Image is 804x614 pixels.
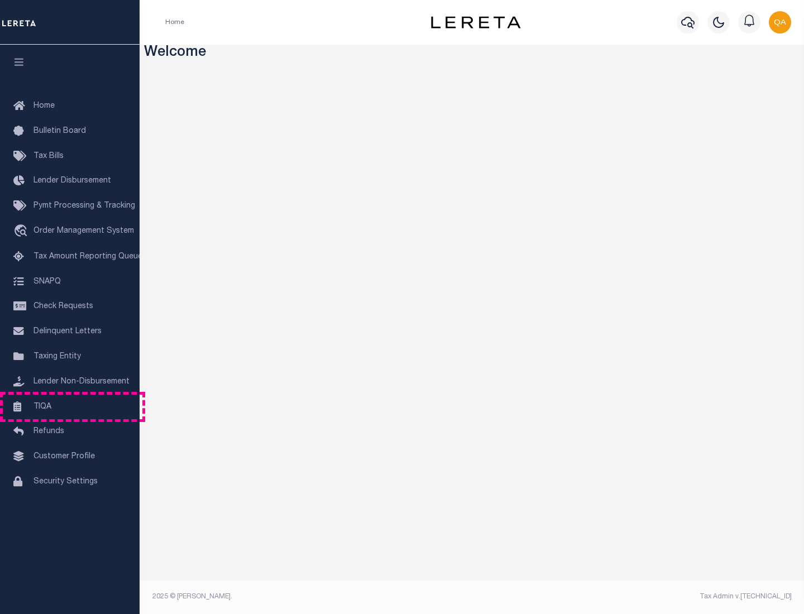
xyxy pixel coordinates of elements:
[33,353,81,361] span: Taxing Entity
[33,202,135,210] span: Pymt Processing & Tracking
[144,592,472,602] div: 2025 © [PERSON_NAME].
[33,253,142,261] span: Tax Amount Reporting Queue
[33,453,95,461] span: Customer Profile
[33,102,55,110] span: Home
[33,303,93,310] span: Check Requests
[165,17,184,27] li: Home
[33,277,61,285] span: SNAPQ
[33,478,98,486] span: Security Settings
[33,152,64,160] span: Tax Bills
[33,378,130,386] span: Lender Non-Disbursement
[431,16,520,28] img: logo-dark.svg
[33,402,51,410] span: TIQA
[33,328,102,335] span: Delinquent Letters
[33,177,111,185] span: Lender Disbursement
[33,428,64,435] span: Refunds
[33,227,134,235] span: Order Management System
[144,45,800,62] h3: Welcome
[33,127,86,135] span: Bulletin Board
[13,224,31,239] i: travel_explore
[480,592,792,602] div: Tax Admin v.[TECHNICAL_ID]
[769,11,791,33] img: svg+xml;base64,PHN2ZyB4bWxucz0iaHR0cDovL3d3dy53My5vcmcvMjAwMC9zdmciIHBvaW50ZXItZXZlbnRzPSJub25lIi...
